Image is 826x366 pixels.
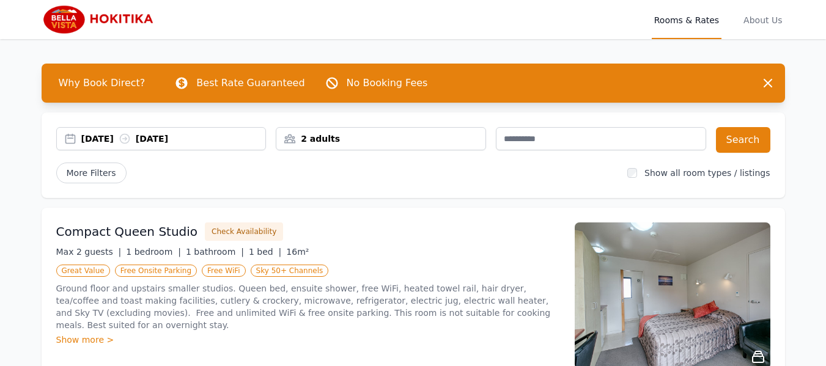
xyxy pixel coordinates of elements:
span: Why Book Direct? [49,71,155,95]
span: 16m² [286,247,309,257]
p: Ground floor and upstairs smaller studios. Queen bed, ensuite shower, free WiFi, heated towel rai... [56,282,560,331]
p: Best Rate Guaranteed [196,76,304,90]
span: Max 2 guests | [56,247,122,257]
div: Show more > [56,334,560,346]
button: Check Availability [205,222,283,241]
span: Free Onsite Parking [115,265,197,277]
button: Search [716,127,770,153]
div: [DATE] [DATE] [81,133,266,145]
span: More Filters [56,163,127,183]
div: 2 adults [276,133,485,145]
span: Great Value [56,265,110,277]
img: Bella Vista Hokitika [42,5,159,34]
span: Free WiFi [202,265,246,277]
span: 1 bedroom | [126,247,181,257]
span: 1 bed | [249,247,281,257]
label: Show all room types / listings [644,168,770,178]
span: 1 bathroom | [186,247,244,257]
p: No Booking Fees [347,76,428,90]
h3: Compact Queen Studio [56,223,198,240]
span: Sky 50+ Channels [251,265,329,277]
